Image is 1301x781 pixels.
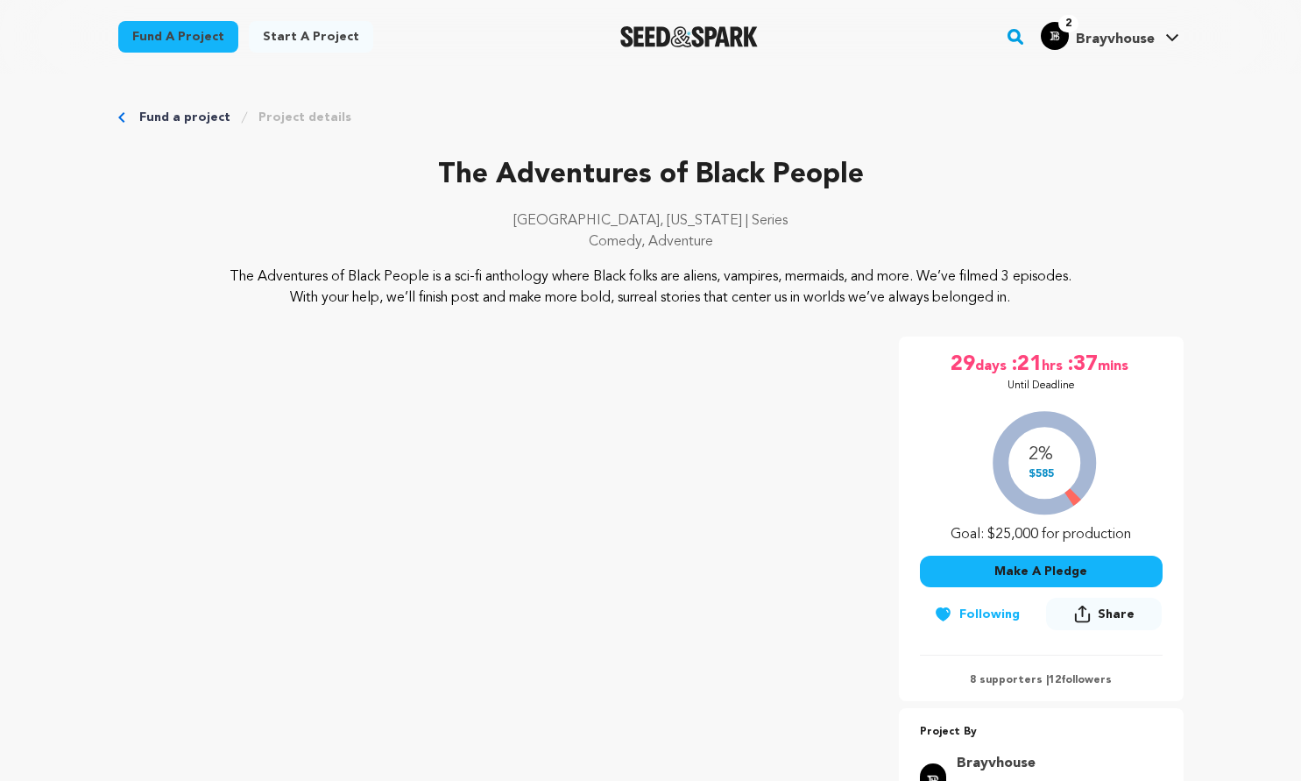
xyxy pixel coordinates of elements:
button: Share [1046,598,1162,630]
span: 2 [1058,15,1078,32]
p: [GEOGRAPHIC_DATA], [US_STATE] | Series [118,210,1184,231]
p: The Adventures of Black People is a sci-fi anthology where Black folks are aliens, vampires, merm... [224,266,1077,309]
span: :21 [1010,351,1042,379]
a: Fund a project [139,109,230,126]
span: days [975,351,1010,379]
button: Following [920,599,1034,630]
div: Brayvhouse's Profile [1041,22,1155,50]
span: Share [1098,606,1135,623]
a: Fund a project [118,21,238,53]
span: 12 [1049,675,1061,685]
img: Seed&Spark Logo Dark Mode [620,26,758,47]
span: Share [1046,598,1162,637]
a: Goto Brayvhouse profile [957,753,1152,774]
div: Breadcrumb [118,109,1184,126]
a: Project details [258,109,351,126]
p: Comedy, Adventure [118,231,1184,252]
a: Brayvhouse's Profile [1037,18,1183,50]
img: 66b312189063c2cc.jpg [1041,22,1069,50]
span: Brayvhouse's Profile [1037,18,1183,55]
p: 8 supporters | followers [920,673,1163,687]
span: Brayvhouse [1076,32,1155,46]
span: 29 [951,351,975,379]
span: mins [1098,351,1132,379]
button: Make A Pledge [920,556,1163,587]
span: hrs [1042,351,1066,379]
p: Until Deadline [1008,379,1075,393]
p: Project By [920,722,1163,742]
a: Seed&Spark Homepage [620,26,758,47]
p: The Adventures of Black People [118,154,1184,196]
span: :37 [1066,351,1098,379]
a: Start a project [249,21,373,53]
